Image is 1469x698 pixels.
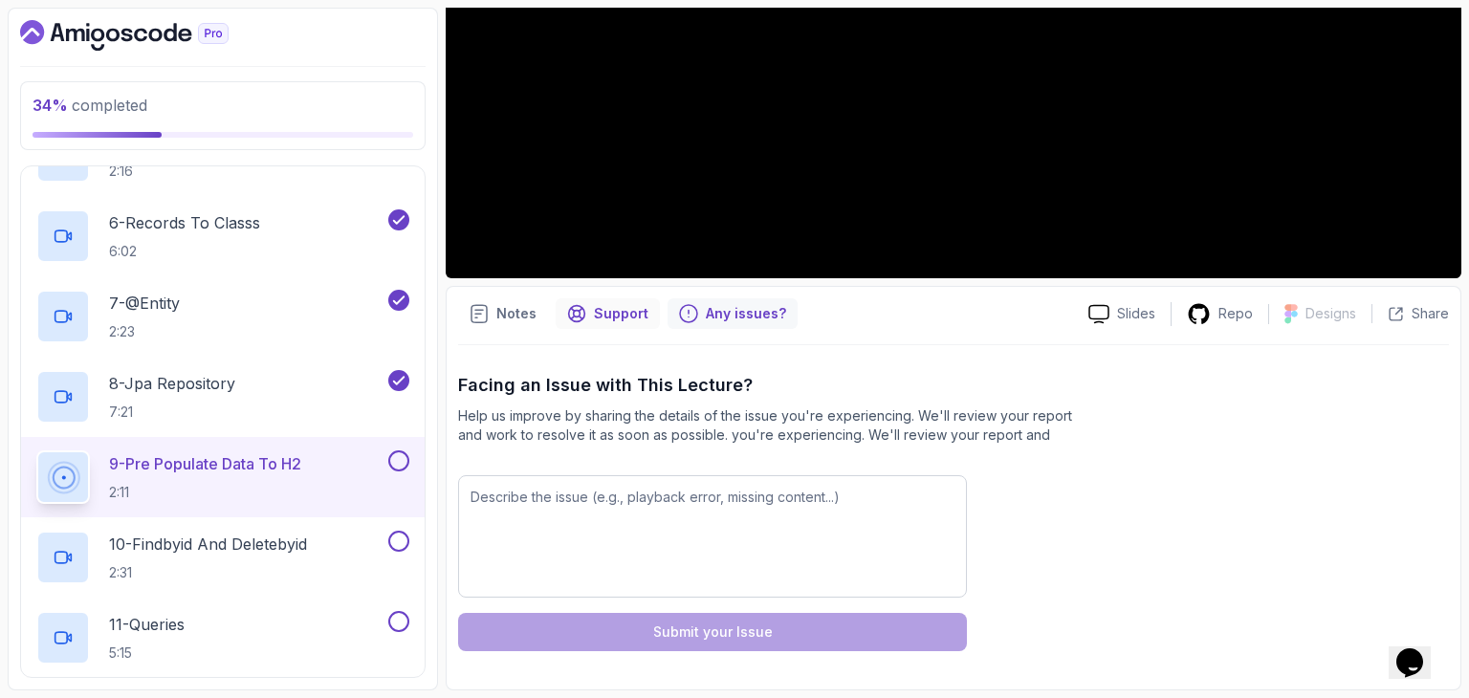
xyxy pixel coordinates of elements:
[458,613,967,651] button: Submit your Issue
[109,613,185,636] p: 11 - Queries
[556,298,660,329] button: Support button
[109,162,365,181] p: 2:16
[458,298,548,329] button: notes button
[1305,304,1356,323] p: Designs
[36,370,409,424] button: 8-Jpa Repository7:21
[668,298,798,329] button: Feedback button
[36,611,409,665] button: 11-Queries5:15
[496,304,537,323] p: Notes
[706,304,786,323] p: Any issues?
[109,483,301,502] p: 2:11
[109,403,235,422] p: 7:21
[594,304,648,323] p: Support
[36,290,409,343] button: 7-@Entity2:23
[109,292,180,315] p: 7 - @Entity
[109,533,307,556] p: 10 - Findbyid And Deletebyid
[109,242,260,261] p: 6:02
[1117,304,1155,323] p: Slides
[458,372,1449,399] p: Facing an Issue with This Lecture?
[1172,302,1268,326] a: Repo
[36,531,409,584] button: 10-Findbyid And Deletebyid2:31
[1412,304,1449,323] p: Share
[33,96,147,115] span: completed
[33,96,68,115] span: 34 %
[109,643,185,663] p: 5:15
[1389,622,1450,679] iframe: chat widget
[1371,304,1449,323] button: Share
[109,563,307,582] p: 2:31
[653,622,773,642] div: Submit your Issue
[36,450,409,504] button: 9-Pre Populate Data To H22:11
[109,211,260,234] p: 6 - Records To Classs
[1073,304,1171,324] a: Slides
[109,372,235,395] p: 8 - Jpa Repository
[36,209,409,263] button: 6-Records To Classs6:02
[20,20,273,51] a: Dashboard
[1218,304,1253,323] p: Repo
[109,322,180,341] p: 2:23
[109,452,301,475] p: 9 - Pre Populate Data To H2
[458,406,1074,445] p: Help us improve by sharing the details of the issue you're experiencing. We'll review your report...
